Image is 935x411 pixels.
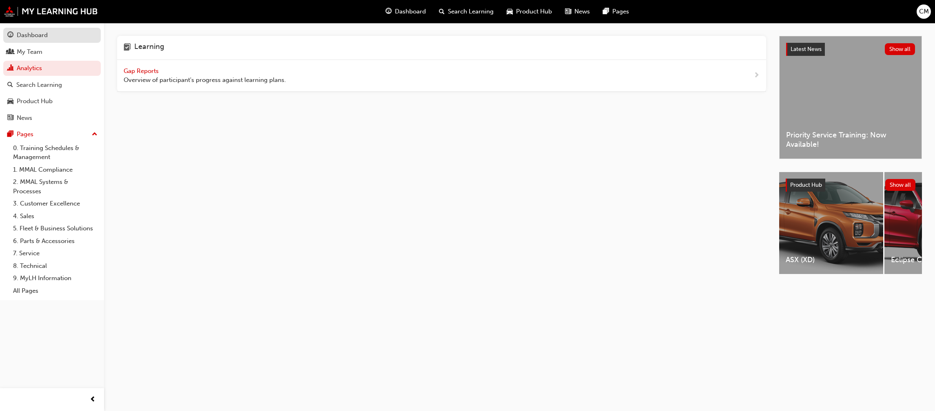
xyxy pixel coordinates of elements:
[3,127,101,142] button: Pages
[124,67,160,75] span: Gap Reports
[786,43,915,56] a: Latest NewsShow all
[17,113,32,123] div: News
[439,7,445,17] span: search-icon
[791,46,822,53] span: Latest News
[17,130,33,139] div: Pages
[3,44,101,60] a: My Team
[565,7,571,17] span: news-icon
[10,176,101,197] a: 2. MMAL Systems & Processes
[386,7,392,17] span: guage-icon
[124,42,131,53] span: learning-icon
[379,3,432,20] a: guage-iconDashboard
[3,77,101,93] a: Search Learning
[500,3,558,20] a: car-iconProduct Hub
[17,31,48,40] div: Dashboard
[17,47,42,57] div: My Team
[10,222,101,235] a: 5. Fleet & Business Solutions
[16,80,62,90] div: Search Learning
[790,181,822,188] span: Product Hub
[885,43,915,55] button: Show all
[7,115,13,122] span: news-icon
[7,49,13,56] span: people-icon
[448,7,494,16] span: Search Learning
[7,65,13,72] span: chart-icon
[612,7,629,16] span: Pages
[7,98,13,105] span: car-icon
[10,247,101,260] a: 7. Service
[10,235,101,247] a: 6. Parts & Accessories
[10,210,101,223] a: 4. Sales
[603,7,609,17] span: pages-icon
[10,260,101,272] a: 8. Technical
[786,255,877,265] span: ASX (XD)
[395,7,426,16] span: Dashboard
[558,3,596,20] a: news-iconNews
[10,272,101,285] a: 9. MyLH Information
[7,131,13,138] span: pages-icon
[4,6,98,17] img: mmal
[516,7,552,16] span: Product Hub
[10,142,101,164] a: 0. Training Schedules & Management
[917,4,931,19] button: CM
[124,75,286,85] span: Overview of participant's progress against learning plans.
[3,61,101,76] a: Analytics
[596,3,636,20] a: pages-iconPages
[7,32,13,39] span: guage-icon
[779,36,922,159] a: Latest NewsShow allPriority Service Training: Now Available!
[90,395,96,405] span: prev-icon
[919,7,929,16] span: CM
[3,94,101,109] a: Product Hub
[432,3,500,20] a: search-iconSearch Learning
[786,179,915,192] a: Product HubShow all
[10,285,101,297] a: All Pages
[17,97,53,106] div: Product Hub
[885,179,916,191] button: Show all
[574,7,590,16] span: News
[3,28,101,43] a: Dashboard
[92,129,97,140] span: up-icon
[753,71,760,81] span: next-icon
[134,42,164,53] h4: Learning
[10,164,101,176] a: 1. MMAL Compliance
[779,172,883,274] a: ASX (XD)
[117,60,766,92] a: Gap Reports Overview of participant's progress against learning plans.next-icon
[507,7,513,17] span: car-icon
[3,110,101,126] a: News
[786,130,915,149] span: Priority Service Training: Now Available!
[10,197,101,210] a: 3. Customer Excellence
[3,26,101,127] button: DashboardMy TeamAnalyticsSearch LearningProduct HubNews
[7,82,13,89] span: search-icon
